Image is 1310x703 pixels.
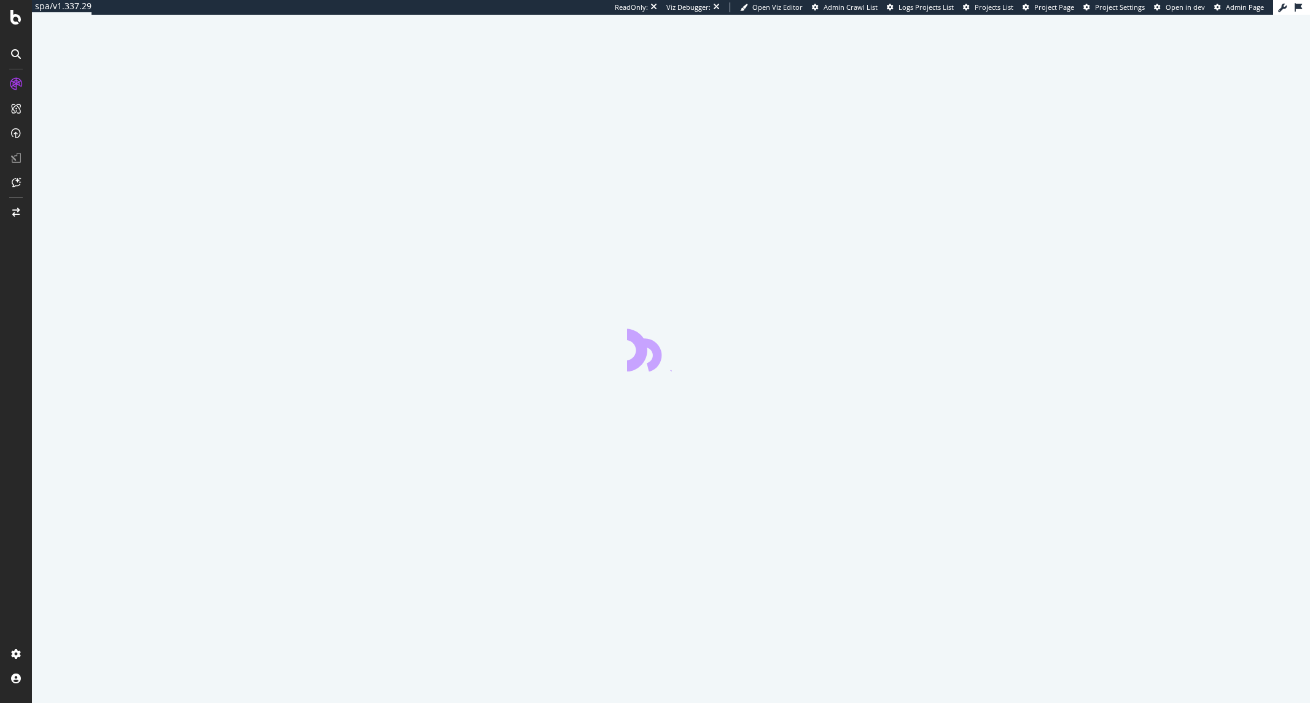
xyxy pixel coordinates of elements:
[1095,2,1145,12] span: Project Settings
[963,2,1013,12] a: Projects List
[615,2,648,12] div: ReadOnly:
[666,2,711,12] div: Viz Debugger:
[975,2,1013,12] span: Projects List
[1034,2,1074,12] span: Project Page
[887,2,954,12] a: Logs Projects List
[752,2,803,12] span: Open Viz Editor
[899,2,954,12] span: Logs Projects List
[1083,2,1145,12] a: Project Settings
[1154,2,1205,12] a: Open in dev
[740,2,803,12] a: Open Viz Editor
[812,2,878,12] a: Admin Crawl List
[1226,2,1264,12] span: Admin Page
[1166,2,1205,12] span: Open in dev
[1214,2,1264,12] a: Admin Page
[627,327,715,371] div: animation
[824,2,878,12] span: Admin Crawl List
[1023,2,1074,12] a: Project Page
